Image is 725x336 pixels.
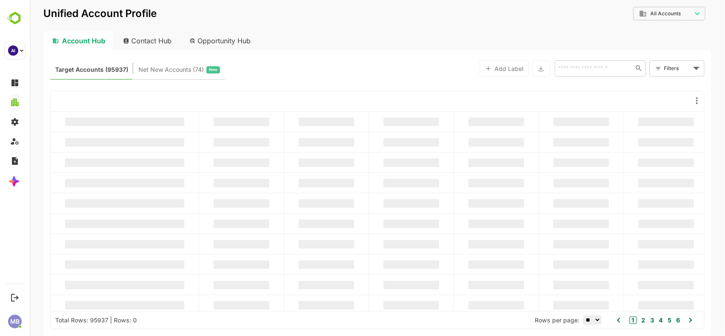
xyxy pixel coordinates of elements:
button: Logout [9,292,20,303]
div: Total Rows: 95937 | Rows: 0 [25,316,107,324]
button: 3 [618,316,624,325]
button: 5 [636,316,642,325]
button: Export the selected data as CSV [502,60,520,77]
div: All Accounts [609,10,662,17]
button: 2 [610,316,616,325]
div: All Accounts [604,6,676,22]
div: Opportunity Hub [153,31,229,50]
div: Filters [633,59,675,77]
span: Net New Accounts ( 74 ) [109,64,174,75]
div: Contact Hub [87,31,150,50]
span: All Accounts [621,11,651,17]
div: Account Hub [14,31,83,50]
button: 4 [627,316,633,325]
button: 1 [600,316,607,324]
div: Filters [634,64,661,73]
div: MB [8,315,22,328]
span: Known accounts you’ve identified to target - imported from CRM, Offline upload, or promoted from ... [25,64,99,75]
div: AI [8,45,18,56]
button: 6 [644,316,650,325]
span: Rows per page: [505,316,550,324]
span: New [179,64,188,75]
p: Unified Account Profile [14,8,127,19]
button: Add Label [450,60,499,77]
img: BambooboxLogoMark.f1c84d78b4c51b1a7b5f700c9845e183.svg [4,10,26,26]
